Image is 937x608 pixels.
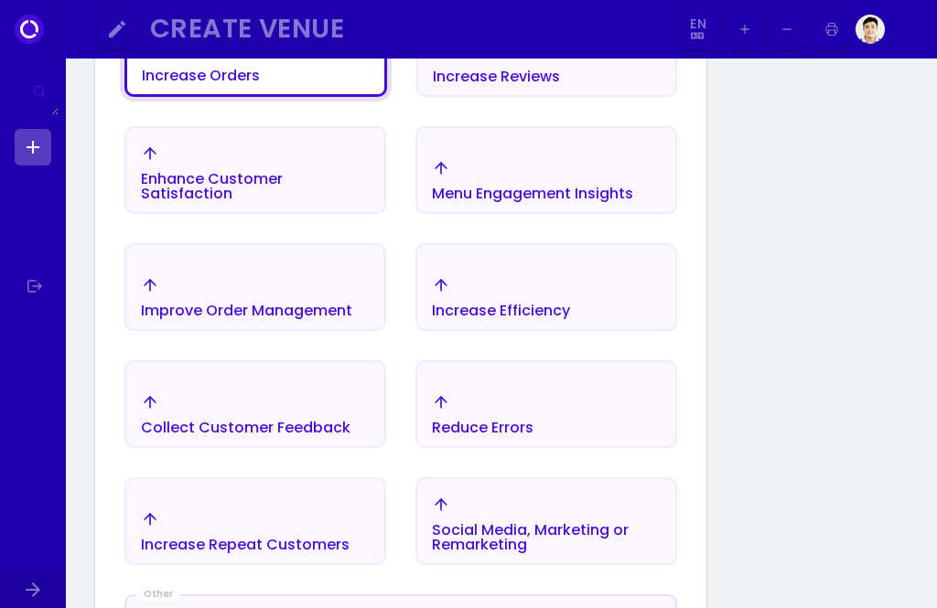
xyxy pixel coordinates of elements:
div: Collect Customer Feedback [141,421,350,435]
div: Increase Repeat Customers [141,538,350,552]
div: Increase Orders [142,69,260,83]
div: Create Venue [150,18,653,39]
button: Increase Repeat Customers [124,477,386,565]
div: Increase Efficiency [432,304,570,318]
button: Reduce Errors [415,360,677,448]
div: Social Media, Marketing or Remarketing [432,523,661,552]
button: Enhance Customer Satisfaction [124,126,386,214]
button: Increase Efficiency [415,243,677,331]
div: Other [136,587,180,602]
div: # 1 [149,39,176,61]
button: Improve Order Management [124,243,386,331]
button: Social Media, Marketing or Remarketing [415,477,677,565]
button: Collect Customer Feedback [124,360,386,448]
div: Increase Reviews [433,69,560,84]
button: Create Venue [143,9,672,50]
img: Image [890,15,920,44]
div: Reduce Errors [432,421,533,435]
button: Menu Engagement Insights [415,126,677,214]
img: Image [856,15,885,44]
div: Improve Order Management [141,304,352,318]
div: Enhance Customer Satisfaction [141,172,370,201]
div: Menu Engagement Insights [432,187,633,201]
